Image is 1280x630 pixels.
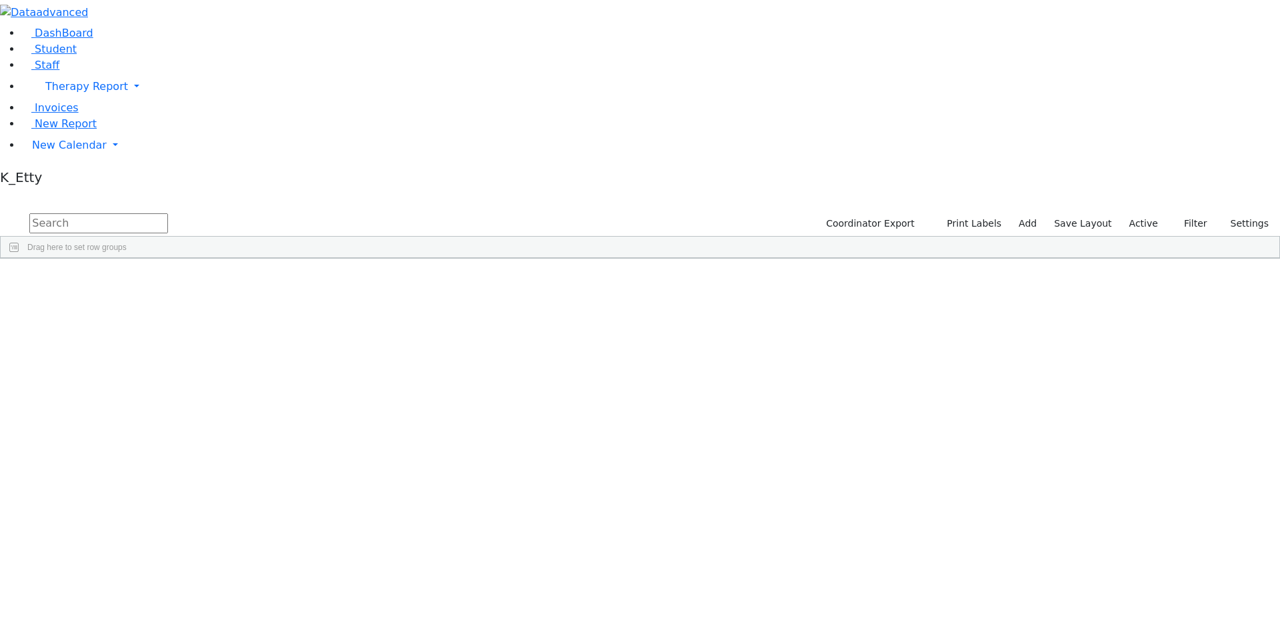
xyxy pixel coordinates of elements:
[1123,213,1164,234] label: Active
[29,213,168,233] input: Search
[21,117,97,130] a: New Report
[1213,213,1275,234] button: Settings
[1167,213,1213,234] button: Filter
[45,80,128,93] span: Therapy Report
[21,43,77,55] a: Student
[35,59,59,71] span: Staff
[35,117,97,130] span: New Report
[21,101,79,114] a: Invoices
[21,132,1280,159] a: New Calendar
[817,213,921,234] button: Coordinator Export
[35,43,77,55] span: Student
[21,27,93,39] a: DashBoard
[931,213,1007,234] button: Print Labels
[21,73,1280,100] a: Therapy Report
[35,27,93,39] span: DashBoard
[21,59,59,71] a: Staff
[35,101,79,114] span: Invoices
[1013,213,1043,234] a: Add
[1048,213,1117,234] button: Save Layout
[27,243,127,252] span: Drag here to set row groups
[32,139,107,151] span: New Calendar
